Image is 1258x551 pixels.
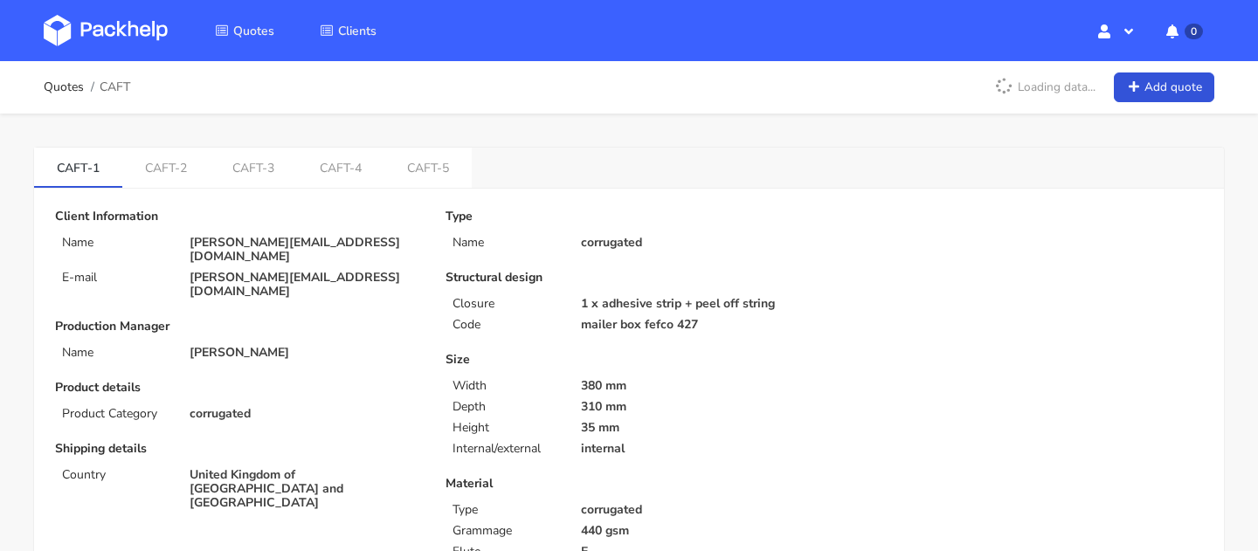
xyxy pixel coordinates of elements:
[34,148,122,186] a: CAFT-1
[453,400,559,414] p: Depth
[122,148,210,186] a: CAFT-2
[446,271,812,285] p: Structural design
[581,379,812,393] p: 380 mm
[338,23,377,39] span: Clients
[453,379,559,393] p: Width
[299,15,397,46] a: Clients
[581,400,812,414] p: 310 mm
[1114,72,1214,103] a: Add quote
[55,381,421,395] p: Product details
[62,468,169,482] p: Country
[55,210,421,224] p: Client Information
[453,236,559,250] p: Name
[453,297,559,311] p: Closure
[986,72,1104,102] p: Loading data...
[100,80,130,94] span: CAFT
[233,23,274,39] span: Quotes
[1185,24,1203,39] span: 0
[446,353,812,367] p: Size
[55,442,421,456] p: Shipping details
[453,421,559,435] p: Height
[453,318,559,332] p: Code
[44,80,84,94] a: Quotes
[190,407,421,421] p: corrugated
[190,346,421,360] p: [PERSON_NAME]
[581,236,812,250] p: corrugated
[1152,15,1214,46] button: 0
[55,320,421,334] p: Production Manager
[190,468,421,510] p: United Kingdom of [GEOGRAPHIC_DATA] and [GEOGRAPHIC_DATA]
[446,477,812,491] p: Material
[581,442,812,456] p: internal
[453,442,559,456] p: Internal/external
[453,503,559,517] p: Type
[194,15,295,46] a: Quotes
[44,70,130,105] nav: breadcrumb
[384,148,472,186] a: CAFT-5
[190,236,421,264] p: [PERSON_NAME][EMAIL_ADDRESS][DOMAIN_NAME]
[453,524,559,538] p: Grammage
[62,407,169,421] p: Product Category
[62,346,169,360] p: Name
[297,148,384,186] a: CAFT-4
[44,15,168,46] img: Dashboard
[62,271,169,285] p: E-mail
[190,271,421,299] p: [PERSON_NAME][EMAIL_ADDRESS][DOMAIN_NAME]
[581,524,812,538] p: 440 gsm
[62,236,169,250] p: Name
[581,421,812,435] p: 35 mm
[210,148,297,186] a: CAFT-3
[581,503,812,517] p: corrugated
[446,210,812,224] p: Type
[581,297,812,311] p: 1 x adhesive strip + peel off string
[581,318,812,332] p: mailer box fefco 427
